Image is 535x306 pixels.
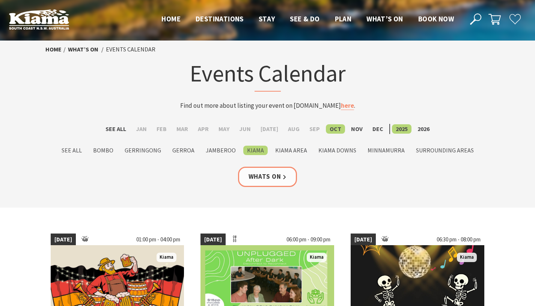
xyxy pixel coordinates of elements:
span: [DATE] [200,234,226,246]
label: See All [102,124,130,134]
h1: Events Calendar [121,58,415,92]
span: 06:30 pm - 08:00 pm [433,234,484,246]
a: Home [45,45,62,53]
label: Dec [369,124,387,134]
span: Kiama [157,253,176,262]
nav: Main Menu [154,13,461,26]
p: Find out more about listing your event on [DOMAIN_NAME] . [121,101,415,111]
label: [DATE] [257,124,282,134]
a: What’s On [68,45,98,53]
label: Oct [326,124,345,134]
label: Jun [235,124,255,134]
label: May [215,124,233,134]
span: Kiama [307,253,327,262]
a: here [341,101,354,110]
label: Kiama [243,146,268,155]
label: Aug [284,124,303,134]
label: Bombo [89,146,117,155]
label: Gerringong [121,146,165,155]
span: 01:00 pm - 04:00 pm [133,234,184,246]
label: Mar [173,124,192,134]
label: Gerroa [169,146,198,155]
span: Book now [418,14,454,23]
span: Kiama [457,253,477,262]
span: See & Do [290,14,319,23]
label: Feb [153,124,170,134]
li: Events Calendar [106,45,155,54]
label: 2025 [392,124,411,134]
span: Destinations [196,14,244,23]
span: [DATE] [351,234,376,246]
label: Kiama Area [271,146,311,155]
img: Kiama Logo [9,9,69,30]
label: See All [58,146,86,155]
a: Whats On [238,167,297,187]
label: Apr [194,124,212,134]
span: Plan [335,14,352,23]
label: 2026 [414,124,433,134]
label: Surrounding Areas [412,146,478,155]
label: Jamberoo [202,146,240,155]
label: Nov [347,124,366,134]
span: What’s On [366,14,403,23]
label: Jan [132,124,151,134]
label: Minnamurra [364,146,408,155]
span: 06:00 pm - 09:00 pm [283,234,334,246]
label: Kiama Downs [315,146,360,155]
span: Home [161,14,181,23]
label: Sep [306,124,324,134]
span: [DATE] [51,234,76,246]
span: Stay [259,14,275,23]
